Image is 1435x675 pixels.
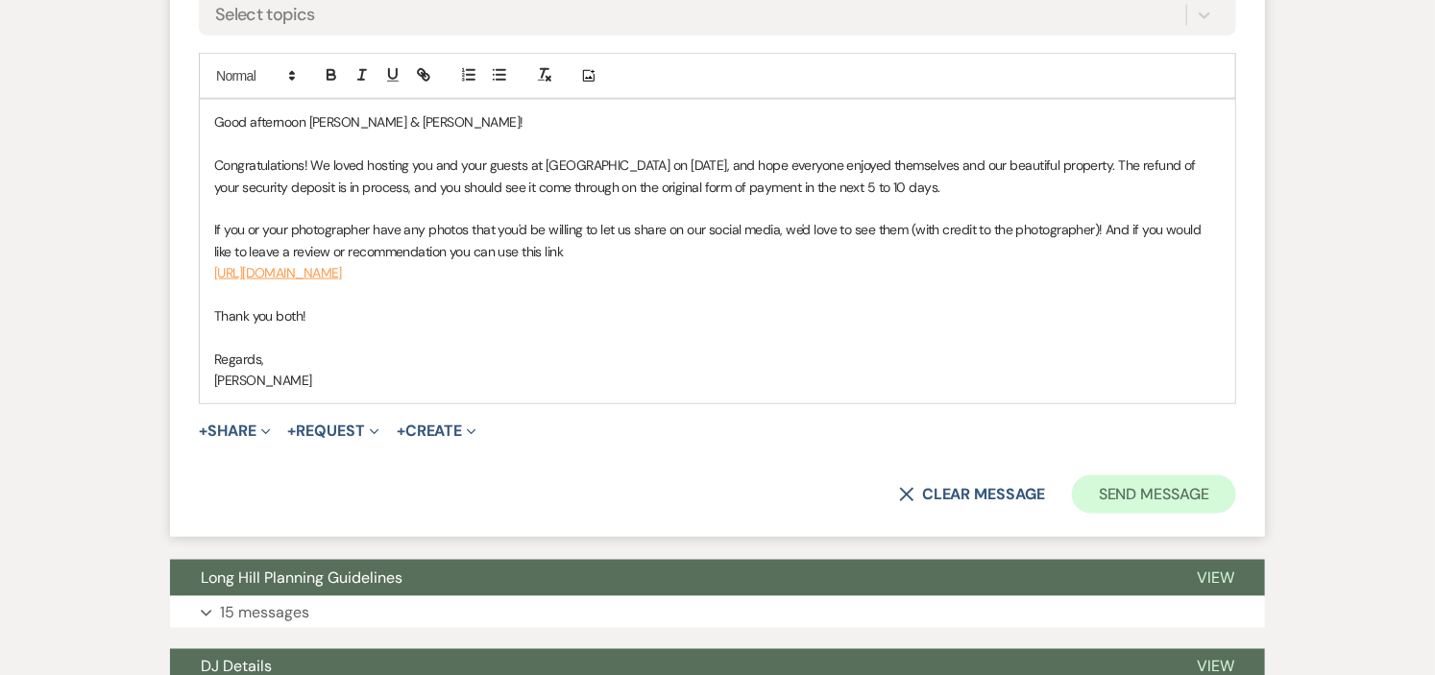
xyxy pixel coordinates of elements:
[288,423,297,439] span: +
[1072,475,1236,514] button: Send Message
[214,370,1221,391] p: [PERSON_NAME]
[899,487,1045,502] button: Clear message
[220,600,309,625] p: 15 messages
[397,423,405,439] span: +
[1166,560,1265,596] button: View
[170,560,1166,596] button: Long Hill Planning Guidelines
[201,567,402,588] span: Long Hill Planning Guidelines
[214,219,1221,262] p: If you or your photographer have any photos that you'd be willing to let us share on our social m...
[1197,567,1234,588] span: View
[170,596,1265,629] button: 15 messages
[199,423,271,439] button: Share
[199,423,207,439] span: +
[214,264,342,281] a: [URL][DOMAIN_NAME]
[214,349,1221,370] p: Regards,
[214,155,1221,198] p: Congratulations! We loved hosting you and your guests at [GEOGRAPHIC_DATA] on [DATE], and hope ev...
[214,305,1221,326] p: Thank you both!
[214,111,1221,133] p: Good afternoon [PERSON_NAME] & [PERSON_NAME]!
[288,423,379,439] button: Request
[215,3,315,29] div: Select topics
[397,423,476,439] button: Create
